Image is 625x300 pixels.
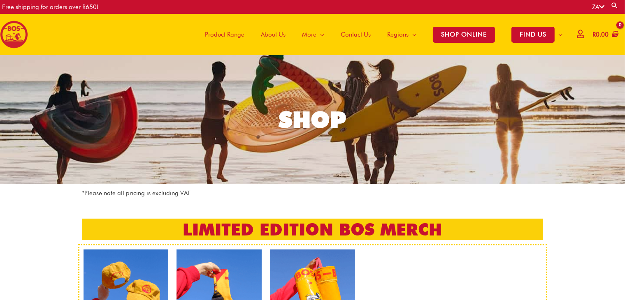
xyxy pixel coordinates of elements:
[591,25,619,44] a: View Shopping Cart, empty
[279,108,346,131] div: SHOP
[592,3,604,11] a: ZA
[205,22,244,47] span: Product Range
[82,188,543,198] p: *Please note all pricing is excluding VAT
[197,14,253,55] a: Product Range
[592,31,596,38] span: R
[387,22,409,47] span: Regions
[82,219,543,240] h2: LIMITED EDITION BOS MERCH
[253,14,294,55] a: About Us
[425,14,503,55] a: SHOP ONLINE
[294,14,332,55] a: More
[341,22,371,47] span: Contact Us
[332,14,379,55] a: Contact Us
[302,22,316,47] span: More
[261,22,286,47] span: About Us
[592,31,609,38] bdi: 0.00
[379,14,425,55] a: Regions
[191,14,571,55] nav: Site Navigation
[611,2,619,9] a: Search button
[511,27,555,43] span: FIND US
[433,27,495,43] span: SHOP ONLINE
